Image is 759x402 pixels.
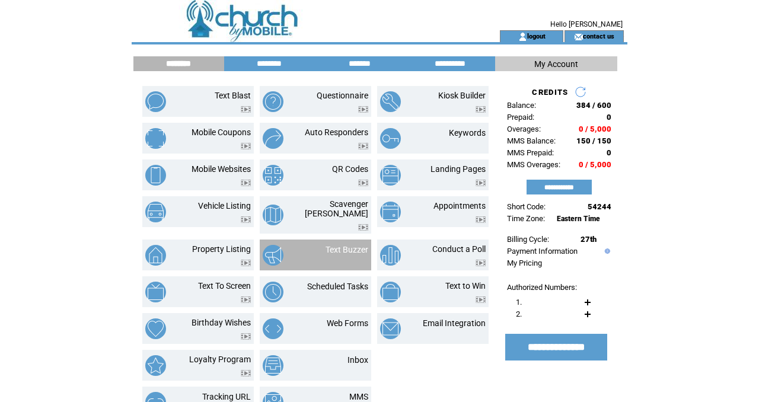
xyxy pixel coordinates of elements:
[192,244,251,254] a: Property Listing
[145,355,166,376] img: loyalty-program.png
[305,127,368,137] a: Auto Responders
[380,318,401,339] img: email-integration.png
[380,165,401,186] img: landing-pages.png
[607,113,611,122] span: 0
[241,106,251,113] img: video.png
[557,215,600,223] span: Eastern Time
[432,244,486,254] a: Conduct a Poll
[602,248,610,254] img: help.gif
[507,136,556,145] span: MMS Balance:
[241,260,251,266] img: video.png
[263,128,283,149] img: auto-responders.png
[581,235,597,244] span: 27th
[507,125,541,133] span: Overages:
[507,113,534,122] span: Prepaid:
[445,281,486,291] a: Text to Win
[507,101,536,110] span: Balance:
[507,214,545,223] span: Time Zone:
[380,282,401,302] img: text-to-win.png
[145,91,166,112] img: text-blast.png
[192,164,251,174] a: Mobile Websites
[263,165,283,186] img: qr-codes.png
[550,20,623,28] span: Hello [PERSON_NAME]
[507,202,546,211] span: Short Code:
[358,106,368,113] img: video.png
[241,296,251,303] img: video.png
[607,148,611,157] span: 0
[263,91,283,112] img: questionnaire.png
[215,91,251,100] a: Text Blast
[380,128,401,149] img: keywords.png
[145,318,166,339] img: birthday-wishes.png
[438,91,486,100] a: Kiosk Builder
[317,91,368,100] a: Questionnaire
[579,160,611,169] span: 0 / 5,000
[516,310,522,318] span: 2.
[576,136,611,145] span: 150 / 150
[192,127,251,137] a: Mobile Coupons
[202,392,251,401] a: Tracking URL
[358,224,368,231] img: video.png
[327,318,368,328] a: Web Forms
[507,259,542,267] a: My Pricing
[380,245,401,266] img: conduct-a-poll.png
[198,201,251,210] a: Vehicle Listing
[527,32,546,40] a: logout
[579,125,611,133] span: 0 / 5,000
[358,180,368,186] img: video.png
[507,235,549,244] span: Billing Cycle:
[347,355,368,365] a: Inbox
[576,101,611,110] span: 384 / 600
[189,355,251,364] a: Loyalty Program
[145,202,166,222] img: vehicle-listing.png
[507,160,560,169] span: MMS Overages:
[433,201,486,210] a: Appointments
[241,333,251,340] img: video.png
[263,245,283,266] img: text-buzzer.png
[380,91,401,112] img: kiosk-builder.png
[516,298,522,307] span: 1.
[507,283,577,292] span: Authorized Numbers:
[534,59,578,69] span: My Account
[263,318,283,339] img: web-forms.png
[449,128,486,138] a: Keywords
[507,247,578,256] a: Payment Information
[241,143,251,149] img: video.png
[263,282,283,302] img: scheduled-tasks.png
[518,32,527,42] img: account_icon.gif
[476,216,486,223] img: video.png
[583,32,614,40] a: contact us
[145,165,166,186] img: mobile-websites.png
[380,202,401,222] img: appointments.png
[263,355,283,376] img: inbox.png
[305,199,368,218] a: Scavenger [PERSON_NAME]
[349,392,368,401] a: MMS
[476,180,486,186] img: video.png
[358,143,368,149] img: video.png
[145,245,166,266] img: property-listing.png
[332,164,368,174] a: QR Codes
[507,148,554,157] span: MMS Prepaid:
[307,282,368,291] a: Scheduled Tasks
[263,205,283,225] img: scavenger-hunt.png
[241,370,251,377] img: video.png
[145,282,166,302] img: text-to-screen.png
[192,318,251,327] a: Birthday Wishes
[241,180,251,186] img: video.png
[574,32,583,42] img: contact_us_icon.gif
[326,245,368,254] a: Text Buzzer
[198,281,251,291] a: Text To Screen
[588,202,611,211] span: 54244
[476,106,486,113] img: video.png
[476,296,486,303] img: video.png
[476,260,486,266] img: video.png
[532,88,568,97] span: CREDITS
[423,318,486,328] a: Email Integration
[241,216,251,223] img: video.png
[145,128,166,149] img: mobile-coupons.png
[430,164,486,174] a: Landing Pages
